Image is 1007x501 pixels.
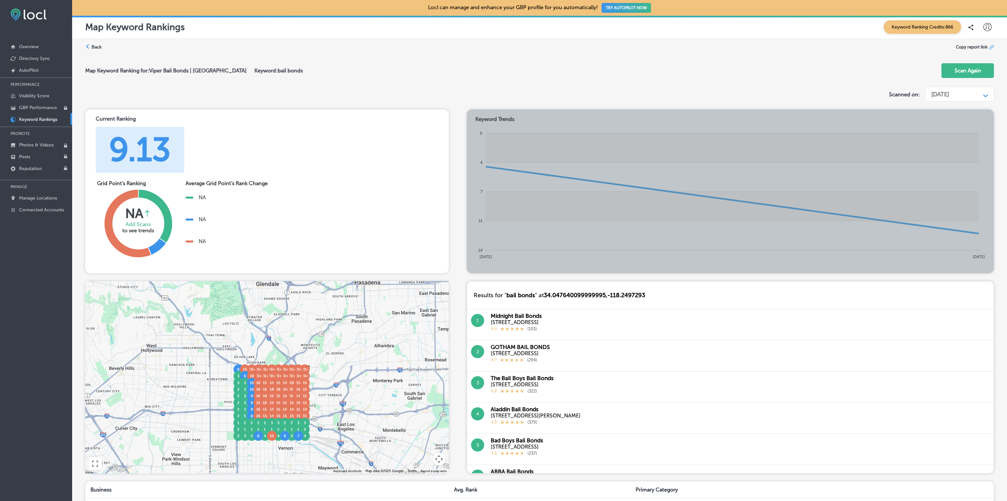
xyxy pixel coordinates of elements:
div: 4.8 Stars [500,388,524,395]
p: ( 322 ) [527,389,537,395]
button: 3 [471,376,484,389]
p: AutoPilot [19,67,39,73]
span: 34.047640099999995 , -118.2497293 [544,292,645,299]
div: [STREET_ADDRESS] [491,319,542,325]
div: [STREET_ADDRESS][PERSON_NAME] [491,413,581,419]
div: GOTHAM BAIL BONDS [491,344,550,350]
p: Directory Sync [19,56,50,61]
p: ( 379 ) [527,420,537,426]
div: NA [199,238,206,244]
p: Keyword Rankings [19,117,57,122]
h2: Keyword: bail bonds [254,67,303,74]
div: Add Scans [120,221,156,227]
div: Midnight Bail Bonds [491,313,542,319]
div: [STREET_ADDRESS] [491,381,554,388]
p: 4.9 [491,326,497,332]
div: NA [199,194,206,201]
p: GBP Performance [19,105,57,110]
label: Scanned on: [889,91,920,98]
div: Business [85,481,449,498]
span: Copy report link [956,45,988,49]
p: ( 294 ) [527,357,537,363]
h2: Map Keyword Ranking for: Viper Bail Bonds | [GEOGRAPHIC_DATA] [85,67,254,74]
p: Reputation [19,166,42,171]
div: Grid Point's Ranking [97,180,179,186]
a: Report a map error [421,469,447,473]
div: [STREET_ADDRESS] [491,350,550,356]
div: Current Ranking [96,116,267,122]
span: bail bonds [506,292,535,299]
img: Google [107,465,128,473]
a: Open this area in Google Maps (opens a new window) [107,465,128,473]
p: Visibility Score [19,93,49,99]
button: 5 [471,438,484,452]
p: Manage Locations [19,195,57,201]
div: Bad Boys Bail Bonds [491,437,543,444]
label: Back [91,44,102,50]
a: Terms [407,469,417,473]
div: Aladdin Bail Bonds [491,406,581,413]
div: 4.7 Stars [500,356,524,363]
button: 4 [471,407,484,420]
button: Scan Again [941,63,994,78]
div: 9.13 [109,130,171,169]
button: 1 [471,314,484,327]
p: Photos & Videos [19,142,54,148]
p: 4.8 [491,420,497,426]
p: Overview [19,44,39,49]
div: 4.6 Stars [500,450,524,457]
div: Results for " " at [467,281,652,309]
button: 2 [471,345,484,358]
div: [DATE] [931,91,949,98]
p: Map Keyword Rankings [85,22,185,32]
p: 4.8 [491,389,497,395]
button: Map camera controls [432,453,445,466]
p: ( 103 ) [527,326,537,332]
button: 6 [471,470,484,483]
div: Primary Category [630,481,994,498]
div: ABBA Bail Bonds [491,468,581,475]
div: The Bail Boys Bail Bonds [491,375,554,381]
div: [STREET_ADDRESS] [491,444,543,450]
div: NA [199,216,206,222]
p: Posts [19,154,30,160]
button: Toggle fullscreen view [89,457,102,470]
p: 4.6 [491,451,497,457]
div: Average Grid Point's Rank Change [186,180,268,186]
span: Keyword Ranking Credits: 866 [884,20,961,34]
div: 4.8 Stars [500,419,524,426]
div: 4.9 Stars [500,325,524,332]
button: TRY AUTOPILOT NOW [602,3,651,13]
span: Map data ©2025 Google [365,469,404,473]
div: to see trends [120,221,156,234]
p: Connected Accounts [19,207,64,213]
img: fda3e92497d09a02dc62c9cd864e3231.png [10,9,47,21]
p: 4.7 [491,357,497,363]
div: Avg. Rank [449,481,630,498]
button: Keyboard shortcuts [333,469,362,473]
p: ( 237 ) [527,451,537,457]
div: NA [125,205,143,221]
